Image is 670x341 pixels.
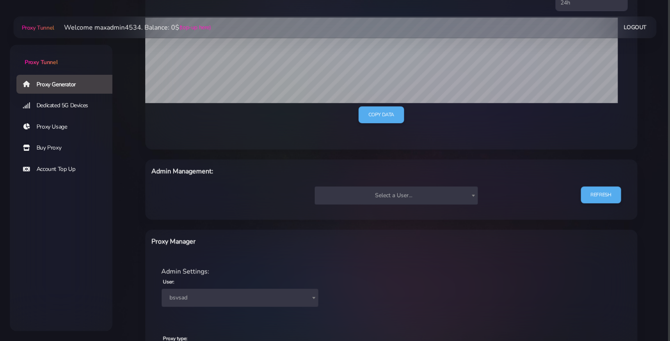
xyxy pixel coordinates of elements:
span: Select a User... [315,187,478,205]
iframe: Webchat Widget [549,207,660,331]
li: Welcome maxadmin4534. Balance: 0$ [54,23,211,32]
span: Select a User... [320,190,473,201]
h6: Admin Management: [152,166,427,177]
a: Proxy Tunnel [10,45,112,67]
span: bsvsad [167,292,313,304]
a: Proxy Usage [16,118,119,136]
a: Copy data [359,106,404,123]
a: Logout [624,20,647,35]
a: (top-up here) [179,23,211,32]
a: Dedicated 5G Devices [16,96,119,115]
div: Admin Settings: [157,267,626,276]
span: Proxy Tunnel [25,58,57,66]
span: Proxy Tunnel [22,24,54,32]
a: REFRESH [581,187,621,203]
span: bsvsad [162,289,318,307]
a: Buy Proxy [16,138,119,157]
a: Account Top Up [16,160,119,179]
a: Proxy Generator [16,75,119,94]
h6: Proxy Manager [152,236,427,247]
label: User: [163,278,175,286]
a: Proxy Tunnel [20,21,54,34]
